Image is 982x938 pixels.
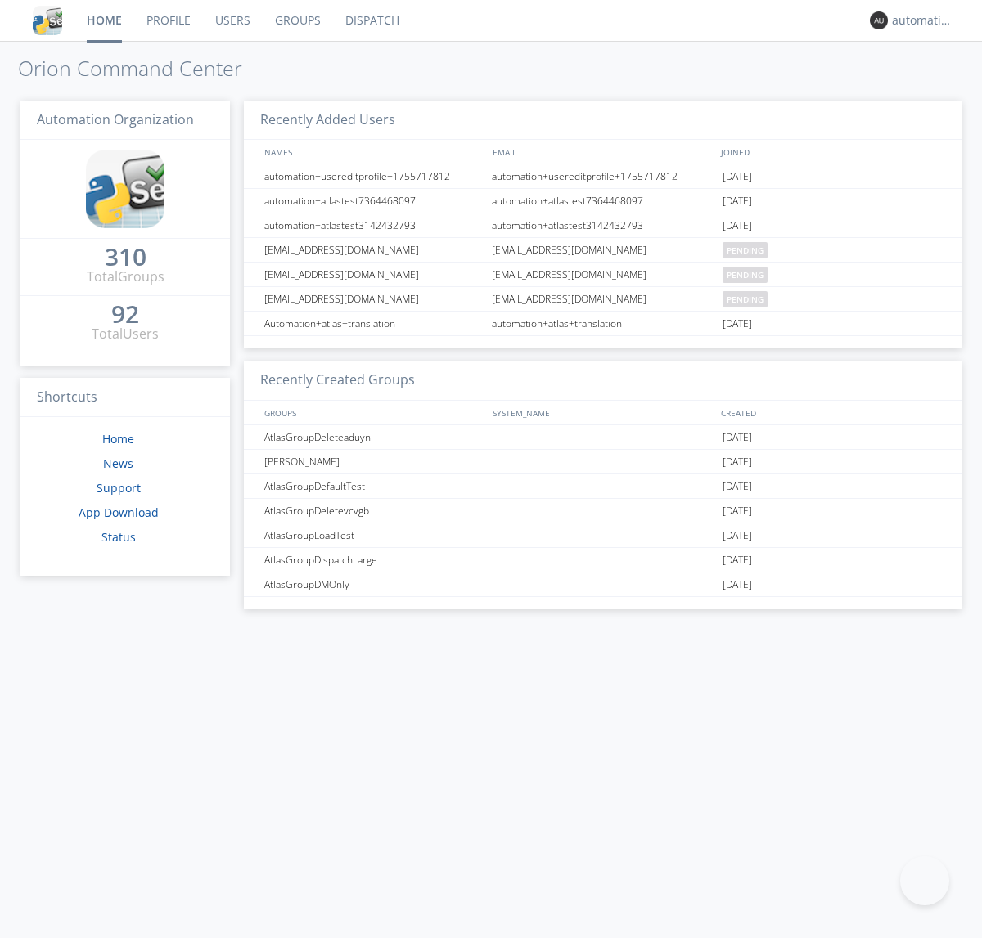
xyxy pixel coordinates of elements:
[20,378,230,418] h3: Shortcuts
[244,523,962,548] a: AtlasGroupLoadTest[DATE]
[244,474,962,499] a: AtlasGroupDefaultTest[DATE]
[723,572,752,597] span: [DATE]
[723,499,752,523] span: [DATE]
[260,572,487,596] div: AtlasGroupDMOnly
[488,189,718,213] div: automation+atlastest7364468097
[244,287,962,312] a: [EMAIL_ADDRESS][DOMAIN_NAME][EMAIL_ADDRESS][DOMAIN_NAME]pending
[244,213,962,238] a: automation+atlastest3142432793automation+atlastest3142432793[DATE]
[260,548,487,572] div: AtlasGroupDispatchLarge
[723,267,768,283] span: pending
[723,291,768,307] span: pending
[260,213,487,237] div: automation+atlastest3142432793
[488,312,718,335] div: automation+atlas+translation
[244,164,962,189] a: automation+usereditprofile+1755717812automation+usereditprofile+1755717812[DATE]
[111,306,139,322] div: 92
[244,238,962,263] a: [EMAIL_ADDRESS][DOMAIN_NAME][EMAIL_ADDRESS][DOMAIN_NAME]pending
[260,164,487,188] div: automation+usereditprofile+1755717812
[260,189,487,213] div: automation+atlastest7364468097
[79,505,159,520] a: App Download
[102,431,134,447] a: Home
[105,249,146,265] div: 310
[260,140,484,164] div: NAMES
[244,572,962,597] a: AtlasGroupDMOnly[DATE]
[244,312,962,336] a: Automation+atlas+translationautomation+atlas+translation[DATE]
[33,6,62,35] img: cddb5a64eb264b2086981ab96f4c1ba7
[244,425,962,450] a: AtlasGroupDeleteaduyn[DATE]
[260,474,487,498] div: AtlasGroupDefaultTest
[97,480,141,496] a: Support
[723,523,752,548] span: [DATE]
[723,164,752,189] span: [DATE]
[723,242,768,258] span: pending
[86,150,164,228] img: cddb5a64eb264b2086981ab96f4c1ba7
[717,401,946,424] div: CREATED
[260,312,487,335] div: Automation+atlas+translation
[489,401,717,424] div: SYSTEM_NAME
[244,499,962,523] a: AtlasGroupDeletevcvgb[DATE]
[870,11,888,29] img: 373638.png
[488,238,718,262] div: [EMAIL_ADDRESS][DOMAIN_NAME]
[900,856,949,905] iframe: Toggle Customer Support
[488,287,718,311] div: [EMAIL_ADDRESS][DOMAIN_NAME]
[37,110,194,128] span: Automation Organization
[723,312,752,336] span: [DATE]
[260,401,484,424] div: GROUPS
[723,474,752,499] span: [DATE]
[260,450,487,473] div: [PERSON_NAME]
[244,548,962,572] a: AtlasGroupDispatchLarge[DATE]
[260,425,487,449] div: AtlasGroupDeleteaduyn
[488,164,718,188] div: automation+usereditprofile+1755717812
[244,101,962,141] h3: Recently Added Users
[244,361,962,401] h3: Recently Created Groups
[103,456,133,471] a: News
[244,450,962,474] a: [PERSON_NAME][DATE]
[489,140,717,164] div: EMAIL
[260,287,487,311] div: [EMAIL_ADDRESS][DOMAIN_NAME]
[723,213,752,238] span: [DATE]
[105,249,146,267] a: 310
[892,12,953,29] div: automation+atlas0003
[244,189,962,213] a: automation+atlastest7364468097automation+atlastest7364468097[DATE]
[92,325,159,343] div: Total Users
[101,529,136,545] a: Status
[260,499,487,523] div: AtlasGroupDeletevcvgb
[723,189,752,213] span: [DATE]
[723,450,752,474] span: [DATE]
[260,263,487,286] div: [EMAIL_ADDRESS][DOMAIN_NAME]
[488,263,718,286] div: [EMAIL_ADDRESS][DOMAIN_NAME]
[488,213,718,237] div: automation+atlastest3142432793
[244,263,962,287] a: [EMAIL_ADDRESS][DOMAIN_NAME][EMAIL_ADDRESS][DOMAIN_NAME]pending
[260,238,487,262] div: [EMAIL_ADDRESS][DOMAIN_NAME]
[723,425,752,450] span: [DATE]
[717,140,946,164] div: JOINED
[111,306,139,325] a: 92
[260,523,487,547] div: AtlasGroupLoadTest
[723,548,752,572] span: [DATE]
[87,267,164,286] div: Total Groups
